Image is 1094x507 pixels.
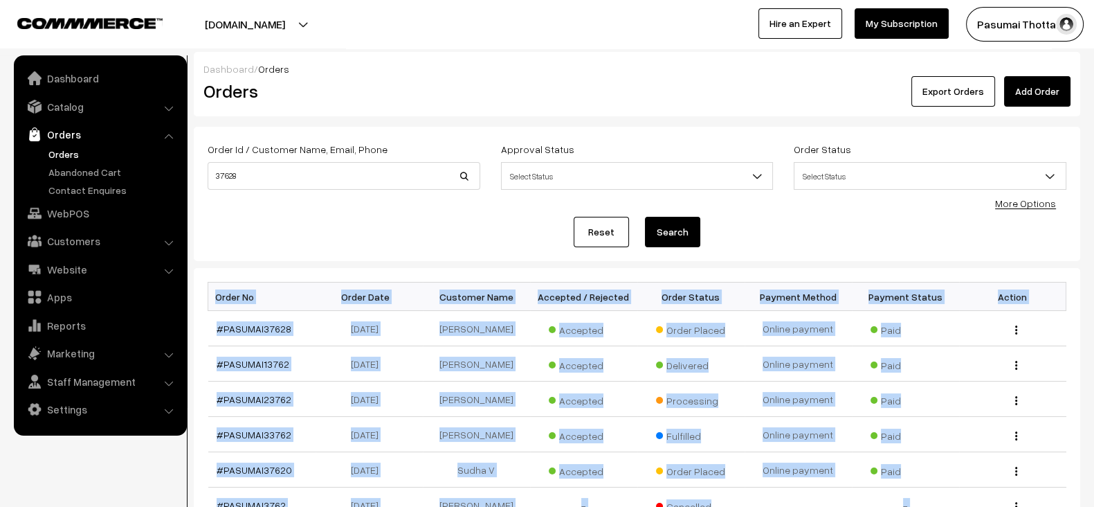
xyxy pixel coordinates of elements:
a: Settings [17,397,182,422]
span: Accepted [549,390,618,408]
a: Contact Enquires [45,183,182,197]
span: Accepted [549,425,618,443]
a: Hire an Expert [758,8,842,39]
a: Staff Management [17,369,182,394]
img: Menu [1015,396,1017,405]
img: Menu [1015,432,1017,441]
img: COMMMERCE [17,18,163,28]
img: Menu [1015,467,1017,476]
h2: Orders [203,80,479,102]
a: More Options [995,197,1056,209]
td: Online payment [745,382,852,417]
a: Abandoned Cart [45,165,182,179]
span: Select Status [501,162,774,190]
a: Marketing [17,341,182,366]
img: Menu [1015,361,1017,370]
span: Delivered [656,355,725,373]
span: Orders [258,63,289,75]
a: Orders [17,122,182,147]
span: Order Placed [656,319,725,337]
td: Online payment [745,311,852,346]
a: Orders [45,147,182,161]
a: My Subscription [855,8,949,39]
span: Accepted [549,461,618,479]
span: Accepted [549,355,618,373]
td: [PERSON_NAME] [423,311,530,346]
span: Paid [870,390,940,408]
span: Paid [870,319,940,337]
div: / [203,62,1070,76]
a: Add Order [1004,76,1070,107]
th: Action [959,283,1066,311]
td: [DATE] [316,382,423,417]
a: Dashboard [17,66,182,91]
a: Reset [574,217,629,247]
a: Apps [17,285,182,310]
span: Paid [870,425,940,443]
a: #PASUMAI23762 [217,393,291,405]
span: Fulfilled [656,425,725,443]
th: Order Status [637,283,745,311]
button: Export Orders [911,76,995,107]
td: Online payment [745,417,852,452]
td: [DATE] [316,417,423,452]
a: COMMMERCE [17,14,138,30]
a: Reports [17,313,182,338]
img: Menu [1015,326,1017,335]
td: [PERSON_NAME] [423,346,530,382]
span: Select Status [794,164,1066,188]
label: Order Id / Customer Name, Email, Phone [208,142,388,157]
a: Catalog [17,94,182,119]
td: [PERSON_NAME] [423,417,530,452]
td: Online payment [745,452,852,488]
button: [DOMAIN_NAME] [156,7,334,42]
button: Search [645,217,700,247]
a: Customers [17,229,182,254]
th: Accepted / Rejected [530,283,637,311]
a: #PASUMAI13762 [217,358,289,370]
button: Pasumai Thotta… [966,7,1084,42]
th: Order No [208,283,316,311]
td: Sudha V [423,452,530,488]
span: Select Status [794,162,1066,190]
a: WebPOS [17,201,182,226]
a: Dashboard [203,63,254,75]
a: #PASUMAI37620 [217,464,292,476]
td: Online payment [745,346,852,382]
th: Payment Method [745,283,852,311]
td: [PERSON_NAME] [423,382,530,417]
span: Paid [870,355,940,373]
label: Order Status [794,142,851,157]
th: Payment Status [852,283,959,311]
span: Select Status [502,164,773,188]
input: Order Id / Customer Name / Customer Email / Customer Phone [208,162,480,190]
a: #PASUMAI33762 [217,429,291,441]
span: Accepted [549,319,618,337]
a: Website [17,257,182,282]
img: user [1056,14,1077,35]
span: Paid [870,461,940,479]
label: Approval Status [501,142,574,157]
td: [DATE] [316,311,423,346]
td: [DATE] [316,452,423,488]
th: Order Date [316,283,423,311]
a: #PASUMAI37628 [217,323,291,335]
span: Order Placed [656,461,725,479]
span: Processing [656,390,725,408]
td: [DATE] [316,346,423,382]
th: Customer Name [423,283,530,311]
